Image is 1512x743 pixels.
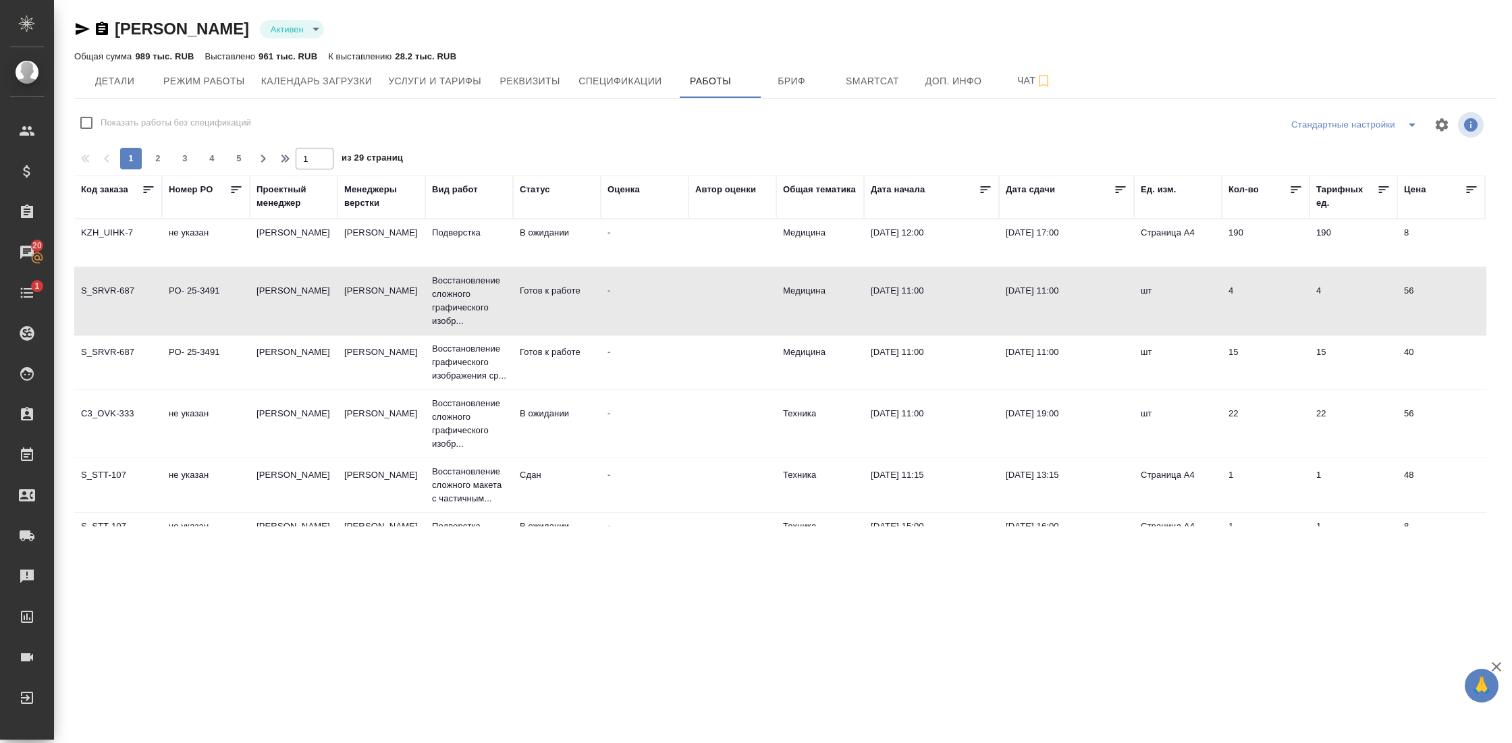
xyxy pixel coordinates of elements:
a: [PERSON_NAME] [115,20,249,38]
a: 20 [3,236,51,269]
td: [DATE] 17:00 [999,219,1134,267]
span: Календарь загрузки [261,73,373,90]
span: 3 [174,152,196,165]
button: 5 [228,148,250,169]
td: [DATE] 11:00 [864,277,999,325]
td: 1 [1309,462,1397,509]
td: [PERSON_NAME] [337,219,425,267]
td: шт [1134,277,1222,325]
td: Страница А4 [1134,462,1222,509]
span: Работы [678,73,743,90]
a: - [607,521,610,531]
p: Подверстка [432,226,506,240]
td: S_STT-107 [74,462,162,509]
td: В ожидании [513,219,601,267]
p: Восстановление сложного макета с частичным... [432,465,506,505]
span: 4 [201,152,223,165]
td: 1 [1222,462,1309,509]
td: 4 [1309,277,1397,325]
p: Восстановление сложного графического изобр... [432,274,506,328]
span: Настроить таблицу [1426,109,1458,141]
td: 8 [1397,513,1485,560]
td: 1 [1309,513,1397,560]
div: Тарифных ед. [1316,183,1377,210]
button: Активен [267,24,308,35]
div: Активен [260,20,324,38]
td: 190 [1222,219,1309,267]
td: 15 [1222,339,1309,386]
div: Проектный менеджер [256,183,331,210]
div: Автор оценки [695,183,756,196]
td: не указан [162,513,250,560]
button: 4 [201,148,223,169]
td: [DATE] 19:00 [999,400,1134,447]
span: Услуги и тарифы [388,73,481,90]
button: Скопировать ссылку для ЯМессенджера [74,21,90,37]
div: Код заказа [81,183,128,196]
td: 48 [1397,462,1485,509]
span: Спецификации [578,73,661,90]
td: 56 [1397,277,1485,325]
p: Общая сумма [74,51,135,61]
button: Скопировать ссылку [94,21,110,37]
td: [DATE] 11:00 [999,339,1134,386]
td: [DATE] 11:00 [999,277,1134,325]
td: В ожидании [513,513,601,560]
div: Ед. изм. [1141,183,1177,196]
td: [PERSON_NAME] [250,277,337,325]
p: К выставлению [328,51,395,61]
td: [PERSON_NAME] [250,513,337,560]
p: 28.2 тыс. RUB [395,51,456,61]
a: - [607,347,610,357]
p: Восстановление графического изображения ср... [432,342,506,383]
p: 989 тыс. RUB [135,51,194,61]
p: Подверстка [432,520,506,533]
span: Бриф [759,73,824,90]
td: 15 [1309,339,1397,386]
td: [PERSON_NAME] [250,219,337,267]
td: [PERSON_NAME] [337,462,425,509]
td: C3_OVK-333 [74,400,162,447]
span: из 29 страниц [342,150,403,169]
td: шт [1134,400,1222,447]
a: 1 [3,276,51,310]
div: Менеджеры верстки [344,183,418,210]
p: Восстановление сложного графического изобр... [432,397,506,451]
a: - [607,227,610,238]
td: [PERSON_NAME] [250,462,337,509]
td: [PERSON_NAME] [250,400,337,447]
span: 1 [26,279,47,293]
td: [PERSON_NAME] [337,513,425,560]
td: не указан [162,219,250,267]
span: Чат [1002,72,1067,89]
span: Режим работы [163,73,245,90]
p: 961 тыс. RUB [259,51,317,61]
td: 22 [1222,400,1309,447]
span: Доп. инфо [921,73,986,90]
div: Кол-во [1228,183,1259,196]
td: Медицина [776,339,864,386]
td: 40 [1397,339,1485,386]
button: 3 [174,148,196,169]
button: 🙏 [1465,669,1498,703]
td: Техника [776,462,864,509]
td: не указан [162,462,250,509]
td: Медицина [776,219,864,267]
span: Детали [82,73,147,90]
td: [DATE] 16:00 [999,513,1134,560]
td: KZH_UIHK-7 [74,219,162,267]
td: РО- 25-3491 [162,339,250,386]
td: РО- 25-3491 [162,277,250,325]
td: [DATE] 13:15 [999,462,1134,509]
td: S_STT-107 [74,513,162,560]
td: 8 [1397,219,1485,267]
td: 190 [1309,219,1397,267]
span: Реквизиты [497,73,562,90]
span: 20 [24,239,50,252]
td: S_SRVR-687 [74,339,162,386]
div: Дата сдачи [1006,183,1055,196]
td: не указан [162,400,250,447]
td: [DATE] 15:00 [864,513,999,560]
td: 4 [1222,277,1309,325]
div: Номер PO [169,183,213,196]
